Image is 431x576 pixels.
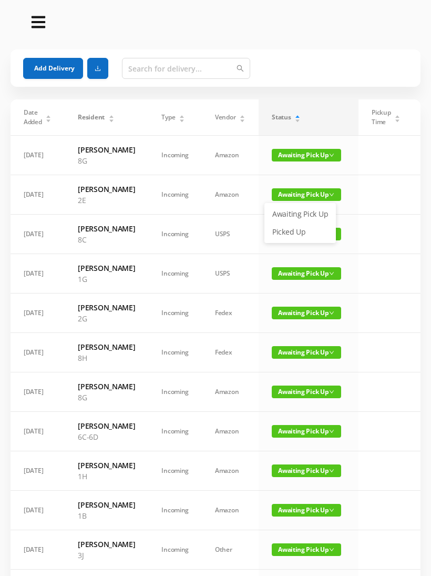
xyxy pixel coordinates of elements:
[202,254,259,294] td: USPS
[148,215,202,254] td: Incoming
[46,114,52,117] i: icon: caret-up
[295,118,301,121] i: icon: caret-down
[179,114,185,120] div: Sort
[78,274,135,285] p: 1G
[148,451,202,491] td: Incoming
[202,215,259,254] td: USPS
[272,464,341,477] span: Awaiting Pick Up
[108,114,114,117] i: icon: caret-up
[237,65,244,72] i: icon: search
[329,271,334,276] i: icon: down
[240,118,245,121] i: icon: caret-down
[394,114,401,120] div: Sort
[272,188,341,201] span: Awaiting Pick Up
[108,118,114,121] i: icon: caret-down
[272,307,341,319] span: Awaiting Pick Up
[78,223,135,234] h6: [PERSON_NAME]
[78,471,135,482] p: 1H
[294,114,301,120] div: Sort
[395,114,401,117] i: icon: caret-up
[202,530,259,570] td: Other
[11,136,65,175] td: [DATE]
[202,451,259,491] td: Amazon
[329,468,334,473] i: icon: down
[78,550,135,561] p: 3J
[202,294,259,333] td: Fedex
[272,425,341,438] span: Awaiting Pick Up
[11,491,65,530] td: [DATE]
[78,431,135,442] p: 6C-6D
[78,113,105,122] span: Resident
[395,118,401,121] i: icon: caret-down
[202,412,259,451] td: Amazon
[202,175,259,215] td: Amazon
[179,114,185,117] i: icon: caret-up
[148,333,202,372] td: Incoming
[148,491,202,530] td: Incoming
[78,539,135,550] h6: [PERSON_NAME]
[46,118,52,121] i: icon: caret-down
[329,192,334,197] i: icon: down
[272,267,341,280] span: Awaiting Pick Up
[272,113,291,122] span: Status
[148,136,202,175] td: Incoming
[78,352,135,363] p: 8H
[23,58,83,79] button: Add Delivery
[148,372,202,412] td: Incoming
[78,510,135,521] p: 1B
[202,491,259,530] td: Amazon
[148,412,202,451] td: Incoming
[78,195,135,206] p: 2E
[24,108,42,127] span: Date Added
[11,215,65,254] td: [DATE]
[202,333,259,372] td: Fedex
[11,333,65,372] td: [DATE]
[78,302,135,313] h6: [PERSON_NAME]
[266,206,334,223] a: Awaiting Pick Up
[148,530,202,570] td: Incoming
[11,254,65,294] td: [DATE]
[78,420,135,431] h6: [PERSON_NAME]
[78,234,135,245] p: 8C
[78,341,135,352] h6: [PERSON_NAME]
[78,460,135,471] h6: [PERSON_NAME]
[329,429,334,434] i: icon: down
[11,175,65,215] td: [DATE]
[295,114,301,117] i: icon: caret-up
[148,175,202,215] td: Incoming
[148,294,202,333] td: Incoming
[239,114,245,120] div: Sort
[202,372,259,412] td: Amazon
[329,153,334,158] i: icon: down
[272,346,341,359] span: Awaiting Pick Up
[108,114,115,120] div: Sort
[11,412,65,451] td: [DATE]
[78,313,135,324] p: 2G
[45,114,52,120] div: Sort
[122,58,250,79] input: Search for delivery...
[161,113,175,122] span: Type
[329,389,334,395] i: icon: down
[11,451,65,491] td: [DATE]
[78,392,135,403] p: 8G
[272,386,341,398] span: Awaiting Pick Up
[329,310,334,316] i: icon: down
[78,155,135,166] p: 8G
[179,118,185,121] i: icon: caret-down
[78,499,135,510] h6: [PERSON_NAME]
[78,184,135,195] h6: [PERSON_NAME]
[272,543,341,556] span: Awaiting Pick Up
[87,58,108,79] button: icon: download
[78,144,135,155] h6: [PERSON_NAME]
[266,224,334,240] a: Picked Up
[78,381,135,392] h6: [PERSON_NAME]
[11,372,65,412] td: [DATE]
[329,508,334,513] i: icon: down
[372,108,391,127] span: Pickup Time
[11,294,65,333] td: [DATE]
[272,504,341,517] span: Awaiting Pick Up
[329,350,334,355] i: icon: down
[240,114,245,117] i: icon: caret-up
[215,113,235,122] span: Vendor
[11,530,65,570] td: [DATE]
